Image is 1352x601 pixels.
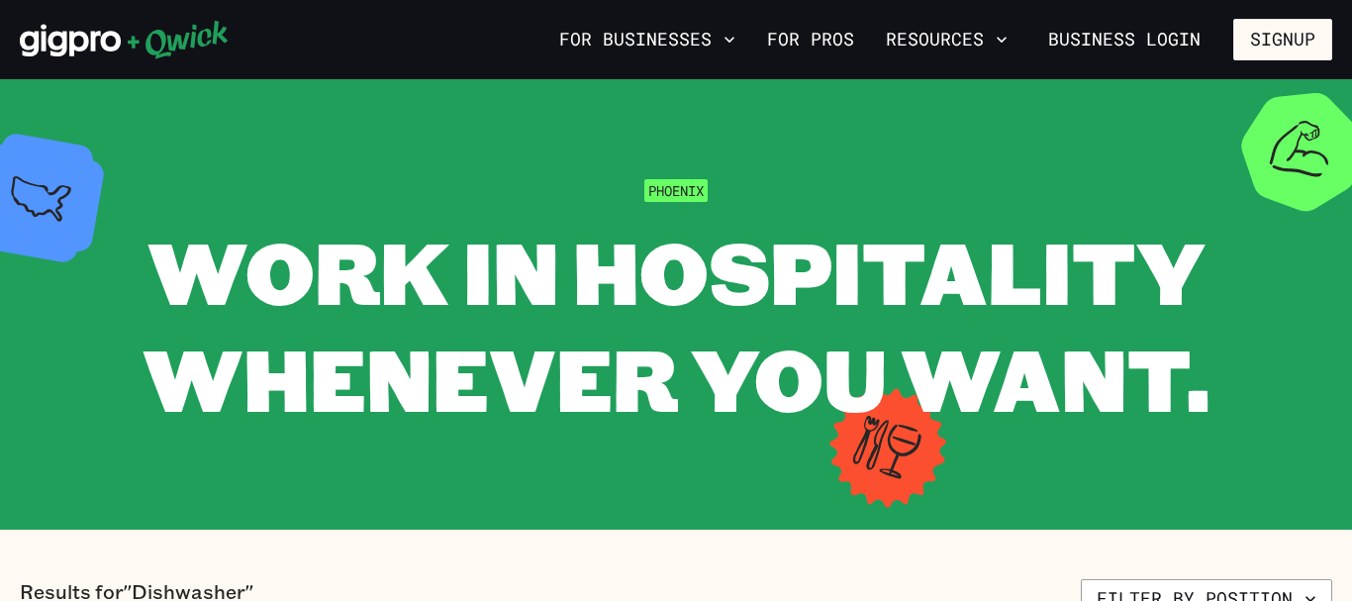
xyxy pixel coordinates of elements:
a: Business Login [1031,19,1217,60]
button: Resources [878,23,1015,56]
a: For Pros [759,23,862,56]
button: For Businesses [551,23,743,56]
span: WORK IN HOSPITALITY WHENEVER YOU WANT. [143,214,1209,435]
button: Signup [1233,19,1332,60]
span: Phoenix [644,179,708,202]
